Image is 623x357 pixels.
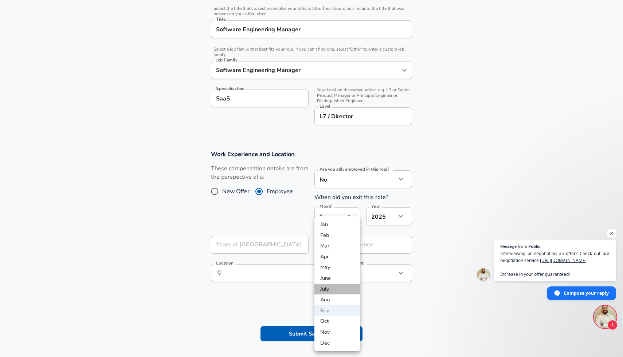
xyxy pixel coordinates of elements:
[314,305,360,316] li: Sep
[607,320,618,330] span: 1
[564,287,609,300] span: Compose your reply
[314,338,360,349] li: Dec
[528,244,541,248] span: Publio
[314,241,360,251] li: Mar
[500,250,610,278] span: Interviewing or negotiating an offer? Check out our negotiation service: Increase in your offer g...
[314,327,360,338] li: Nov
[314,219,360,230] li: Jan
[314,294,360,305] li: Aug
[314,273,360,284] li: June
[314,316,360,327] li: Oct
[314,230,360,241] li: Feb
[314,251,360,262] li: Apr
[500,244,527,248] span: Message from
[314,262,360,273] li: May
[314,284,360,295] li: July
[594,306,616,328] div: Open chat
